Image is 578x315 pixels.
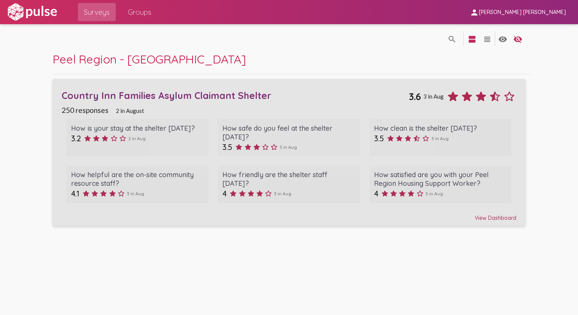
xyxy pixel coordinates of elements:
span: Groups [128,5,151,19]
a: Groups [122,3,157,21]
span: 3 in Aug [274,191,291,196]
span: 2 in Aug [128,136,146,141]
mat-icon: language [498,35,507,44]
span: 2 in August [116,107,144,114]
span: 3.5 [374,134,384,143]
a: Surveys [78,3,116,21]
button: language [465,31,480,46]
span: 250 responses [62,106,109,114]
img: white-logo.svg [6,3,58,22]
span: Surveys [84,5,110,19]
mat-icon: language [513,35,522,44]
div: How clean is the shelter [DATE]? [374,124,507,133]
mat-icon: person [470,8,479,17]
span: Peel Region - [GEOGRAPHIC_DATA] [53,52,246,66]
span: 4 [374,189,378,198]
button: [PERSON_NAME] [PERSON_NAME] [464,5,572,19]
div: Country Inn Families Asylum Claimant Shelter [62,90,409,101]
span: 3.5 [222,142,232,152]
div: How is your stay at the shelter [DATE]? [71,124,204,133]
mat-icon: language [447,35,457,44]
div: How friendly are the shelter staff [DATE]? [222,170,355,188]
div: How satisfied are you with your Peel Region Housing Support Worker? [374,170,507,188]
div: View Dashboard [62,208,516,221]
span: [PERSON_NAME] [PERSON_NAME] [479,9,566,16]
span: 3 in Aug [280,144,297,150]
button: language [510,31,525,46]
span: 4 [222,189,227,198]
button: language [480,31,495,46]
span: 3 in Aug [423,93,444,100]
span: 3.2 [71,134,81,143]
a: Country Inn Families Asylum Claimant Shelter3.63 in Aug250 responses2 in AugustHow is your stay a... [53,79,526,226]
div: How helpful are the on-site community resource staff? [71,170,204,188]
span: 3.6 [409,91,421,102]
span: 3 in Aug [127,191,144,196]
span: 5 in Aug [426,191,443,196]
mat-icon: language [483,35,492,44]
div: How safe do you feel at the shelter [DATE]? [222,124,355,141]
span: 4.1 [71,189,79,198]
mat-icon: language [468,35,477,44]
span: 3 in Aug [431,136,449,141]
button: language [444,31,460,46]
button: language [495,31,510,46]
